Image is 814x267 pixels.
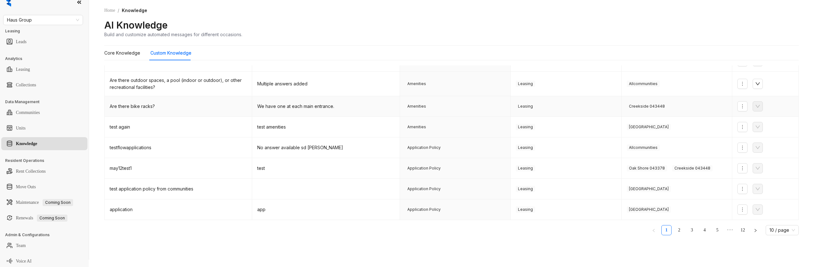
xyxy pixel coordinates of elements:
[740,124,745,130] span: more
[627,103,667,110] span: Creekside 043448
[103,7,116,14] a: Home
[661,225,672,235] li: 1
[516,206,535,213] span: Leasing
[766,225,799,235] div: Page Size
[1,196,87,209] li: Maintenance
[627,124,671,130] span: [GEOGRAPHIC_DATA]
[627,165,667,171] span: Oak Shore 043378
[7,15,79,25] span: Haus Group
[516,186,535,192] span: Leasing
[712,225,722,235] li: 5
[1,239,87,252] li: Team
[740,186,745,191] span: more
[5,158,89,164] h3: Resident Operations
[516,103,535,110] span: Leasing
[740,104,745,109] span: more
[1,165,87,178] li: Rent Collections
[627,144,660,151] span: All communities
[16,137,37,150] a: Knowledge
[740,145,745,150] span: more
[110,185,247,192] div: test application policy from communities
[1,35,87,48] li: Leads
[662,225,671,235] a: 1
[516,124,535,130] span: Leasing
[37,215,67,222] span: Coming Soon
[405,186,443,192] span: Application Policy
[405,81,428,87] span: Amenities
[769,225,795,235] span: 10 / page
[672,165,713,171] span: Creekside 043448
[252,96,400,117] td: We have one at each main entrance.
[5,232,89,238] h3: Admin & Configurations
[405,165,443,171] span: Application Policy
[738,225,748,235] a: 12
[252,72,400,96] td: Multiple answers added
[405,144,443,151] span: Application Policy
[150,50,191,57] div: Custom Knowledge
[1,211,87,224] li: Renewals
[740,166,745,171] span: more
[1,122,87,135] li: Units
[5,99,89,105] h3: Data Management
[16,63,30,76] a: Leasing
[252,117,400,137] td: test amenities
[405,206,443,213] span: Application Policy
[252,158,400,179] td: test
[700,225,710,235] li: 4
[755,81,760,86] span: down
[16,239,26,252] a: Team
[750,225,761,235] button: right
[43,199,73,206] span: Coming Soon
[700,225,709,235] a: 4
[674,225,684,235] li: 2
[754,229,757,232] span: right
[652,229,656,232] span: left
[740,207,745,212] span: more
[738,225,748,235] li: 12
[1,63,87,76] li: Leasing
[405,124,428,130] span: Amenities
[627,186,671,192] span: [GEOGRAPHIC_DATA]
[1,180,87,193] li: Move Outs
[1,137,87,150] li: Knowledge
[16,165,46,178] a: Rent Collections
[687,225,697,235] li: 3
[649,225,659,235] li: Previous Page
[516,81,535,87] span: Leasing
[110,103,247,110] div: Are there bike racks?
[104,50,140,57] div: Core Knowledge
[713,225,722,235] a: 5
[16,212,67,224] a: RenewalsComing Soon
[110,144,247,151] div: testflowapplications
[1,78,87,91] li: Collections
[16,79,36,91] a: Collections
[687,225,697,235] a: 3
[16,36,26,48] a: Leads
[110,77,247,91] div: Are there outdoor spaces, a pool (indoor or outdoor), or other recreational facilities?
[104,19,168,31] h2: AI Knowledge
[110,206,247,213] div: application
[16,122,25,135] a: Units
[516,165,535,171] span: Leasing
[252,137,400,158] td: No answer available sd [PERSON_NAME]
[16,106,40,119] a: Communities
[516,144,535,151] span: Leasing
[627,206,671,213] span: [GEOGRAPHIC_DATA]
[405,103,428,110] span: Amenities
[1,106,87,119] li: Communities
[122,8,147,13] span: Knowledge
[674,225,684,235] a: 2
[627,81,660,87] span: All communities
[252,199,400,220] td: app
[725,225,735,235] li: Next 5 Pages
[118,7,119,14] li: /
[750,225,761,235] li: Next Page
[5,56,89,62] h3: Analytics
[110,123,247,130] div: test again
[110,165,247,172] div: may12test1
[725,225,735,235] span: •••
[649,225,659,235] button: left
[740,81,745,86] span: more
[5,28,89,34] h3: Leasing
[104,31,242,38] div: Build and customize automated messages for different occasions.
